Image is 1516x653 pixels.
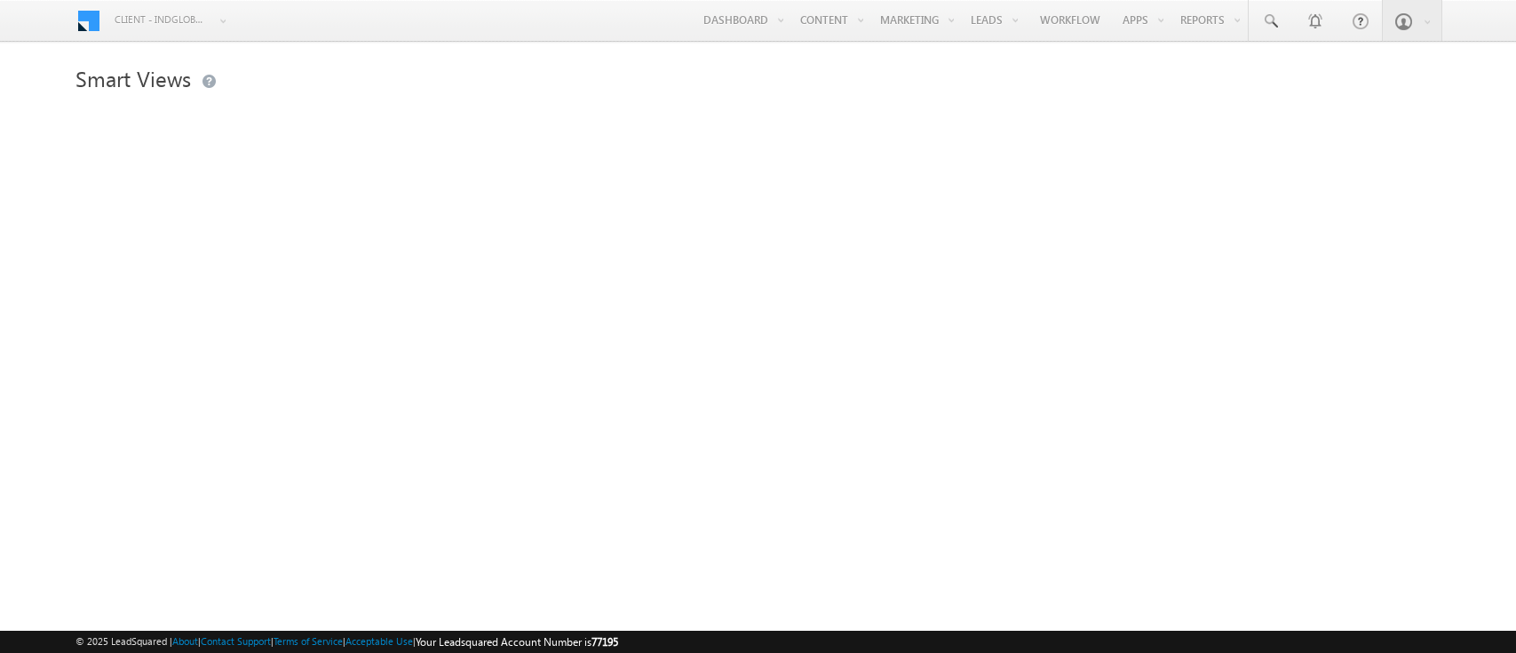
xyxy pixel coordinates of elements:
[274,635,343,647] a: Terms of Service
[75,64,191,92] span: Smart Views
[591,635,618,649] span: 77195
[172,635,198,647] a: About
[201,635,271,647] a: Contact Support
[345,635,413,647] a: Acceptable Use
[416,635,618,649] span: Your Leadsquared Account Number is
[115,11,208,28] span: Client - indglobal2 (77195)
[75,633,618,650] span: © 2025 LeadSquared | | | | |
